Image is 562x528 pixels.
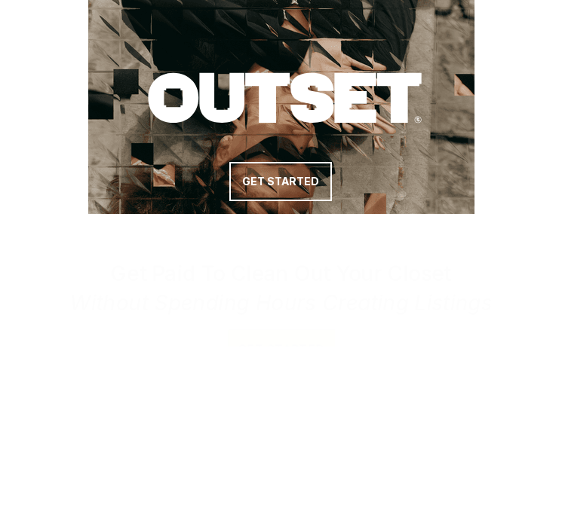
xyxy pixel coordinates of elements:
[228,330,335,369] a: GET STARTED
[238,341,324,358] p: GET STARTED
[27,423,535,471] h1: Outset pulls your email receipts and creates sell-ready-listings
[229,162,332,201] a: GET STARTED
[24,259,538,318] h2: Without Spending Hours Creating Listings
[111,261,452,286] span: Get Paid To Clean Out Your Closet
[242,175,319,188] p: GET STARTED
